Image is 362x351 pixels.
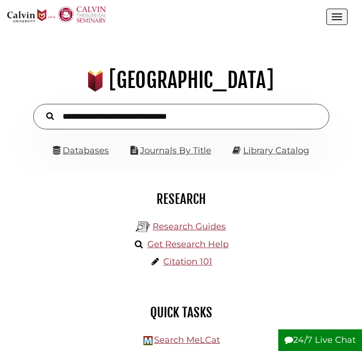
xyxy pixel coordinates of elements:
a: Databases [53,145,109,156]
img: Calvin Theological Seminary [58,6,106,23]
a: Citation 101 [163,256,212,267]
button: Open the menu [326,9,348,25]
a: Journals By Title [140,145,211,156]
button: Search [41,110,59,122]
h2: Research [14,191,348,207]
a: Search MeLCat [154,335,220,345]
h1: [GEOGRAPHIC_DATA] [13,67,349,93]
a: Research Guides [153,221,226,232]
a: Library Catalog [243,145,309,156]
img: Hekman Library Logo [143,336,153,345]
img: Hekman Library Logo [136,220,150,234]
h2: Quick Tasks [14,304,348,321]
i: Search [46,112,54,121]
a: Get Research Help [147,239,229,250]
